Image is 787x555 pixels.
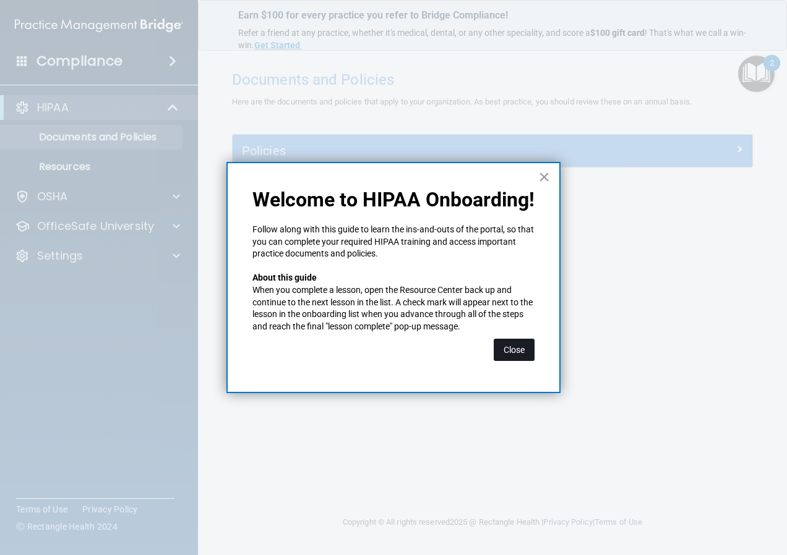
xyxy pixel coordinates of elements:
button: Close [494,339,535,361]
p: Welcome to HIPAA Onboarding! [252,188,535,211]
button: Close [538,167,550,187]
p: Follow along with this guide to learn the ins-and-outs of the portal, so that you can complete yo... [252,224,535,260]
p: When you complete a lesson, open the Resource Center back up and continue to the next lesson in t... [252,284,535,333]
strong: About this guide [252,273,317,282]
